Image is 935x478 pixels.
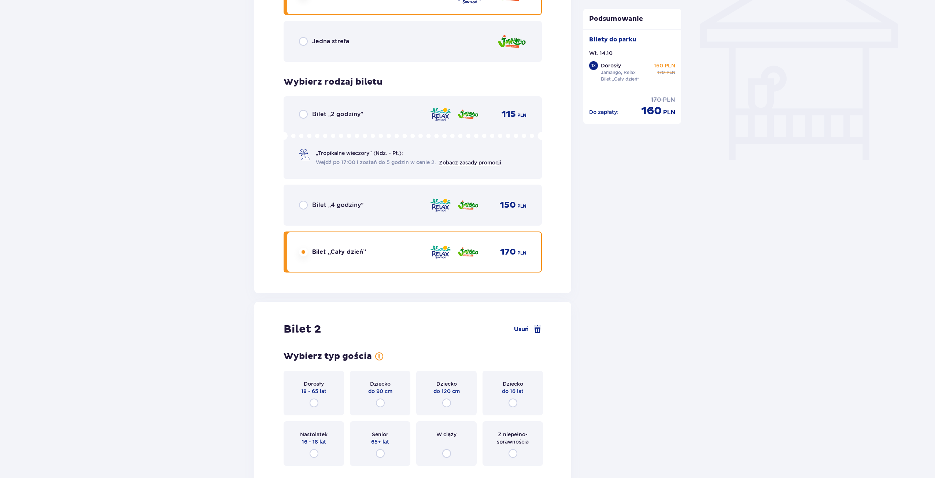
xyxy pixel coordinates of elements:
[433,388,460,395] span: do 120 cm
[284,351,372,362] h3: Wybierz typ gościa
[654,62,675,69] p: 160 PLN
[502,388,524,395] span: do 16 lat
[489,431,536,445] span: Z niepełno­sprawnością
[430,107,451,122] img: Relax
[439,160,501,166] a: Zobacz zasady promocji
[589,61,598,70] div: 1 x
[312,37,349,45] span: Jedna strefa
[651,96,661,104] span: 170
[601,76,639,82] p: Bilet „Cały dzień”
[589,49,613,57] p: Wt. 14.10
[304,380,324,388] span: Dorosły
[500,200,516,211] span: 150
[663,96,675,104] span: PLN
[666,69,675,76] span: PLN
[316,149,403,157] span: „Tropikalne wieczory" (Ndz. - Pt.):
[302,438,326,445] span: 16 - 18 lat
[430,244,451,260] img: Relax
[312,201,363,209] span: Bilet „4 godziny”
[300,431,328,438] span: Nastolatek
[312,248,366,256] span: Bilet „Cały dzień”
[284,322,321,336] h2: Bilet 2
[589,108,618,116] p: Do zapłaty :
[663,108,675,116] span: PLN
[370,380,391,388] span: Dziecko
[514,325,542,334] a: Usuń
[316,159,436,166] span: Wejdź po 17:00 i zostań do 5 godzin w cenie 2.
[601,69,636,76] p: Jamango, Relax
[517,203,526,210] span: PLN
[657,69,665,76] span: 170
[517,112,526,119] span: PLN
[457,107,479,122] img: Jamango
[589,36,636,44] p: Bilety do parku
[436,380,457,388] span: Dziecko
[368,388,392,395] span: do 90 cm
[312,110,363,118] span: Bilet „2 godziny”
[514,325,529,333] span: Usuń
[601,62,621,69] p: Dorosły
[457,244,479,260] img: Jamango
[517,250,526,256] span: PLN
[457,197,479,213] img: Jamango
[500,247,516,257] span: 170
[436,431,457,438] span: W ciąży
[284,77,382,88] h3: Wybierz rodzaj biletu
[502,109,516,120] span: 115
[430,197,451,213] img: Relax
[497,31,526,52] img: Jamango
[301,388,326,395] span: 18 - 65 lat
[503,380,523,388] span: Dziecko
[372,431,388,438] span: Senior
[371,438,389,445] span: 65+ lat
[641,104,662,118] span: 160
[583,15,681,23] p: Podsumowanie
